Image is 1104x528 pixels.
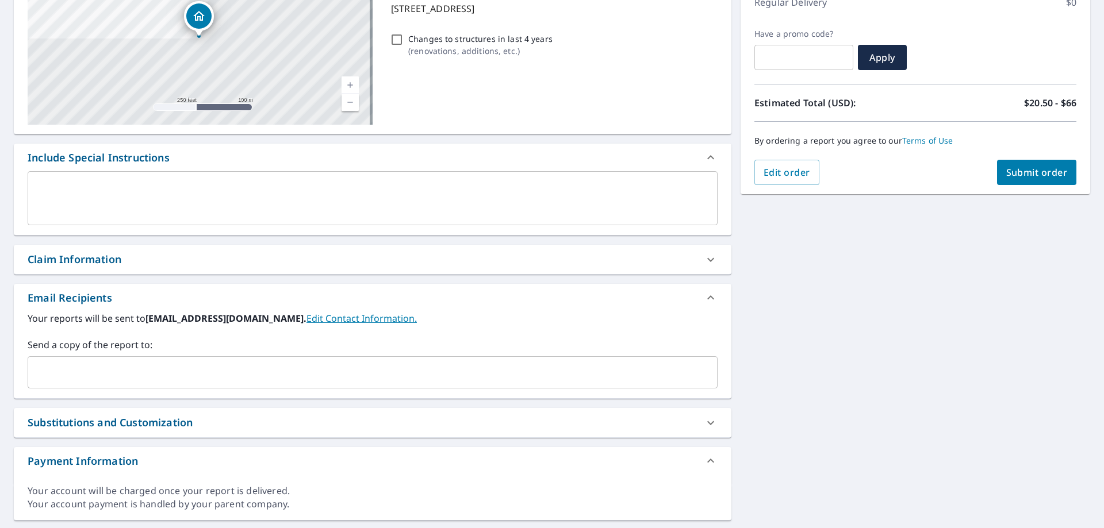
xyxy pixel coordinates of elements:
div: Email Recipients [14,284,731,311]
label: Your reports will be sent to [28,311,718,325]
div: Payment Information [14,447,731,475]
div: Email Recipients [28,290,112,306]
a: Current Level 17, Zoom In [342,76,359,94]
div: Claim Information [28,252,121,267]
a: EditContactInfo [306,312,417,325]
div: Claim Information [14,245,731,274]
div: Payment Information [28,453,138,469]
div: Include Special Instructions [14,144,731,171]
p: [STREET_ADDRESS] [391,2,713,16]
button: Edit order [754,160,819,185]
a: Terms of Use [902,135,953,146]
div: Substitutions and Customization [28,415,193,430]
a: Current Level 17, Zoom Out [342,94,359,111]
p: Changes to structures in last 4 years [408,33,553,45]
p: ( renovations, additions, etc. ) [408,45,553,57]
div: Your account payment is handled by your parent company. [28,498,718,511]
span: Submit order [1006,166,1068,179]
button: Apply [858,45,907,70]
label: Have a promo code? [754,29,853,39]
span: Apply [867,51,898,64]
button: Submit order [997,160,1077,185]
label: Send a copy of the report to: [28,338,718,352]
span: Edit order [764,166,810,179]
p: Estimated Total (USD): [754,96,915,110]
b: [EMAIL_ADDRESS][DOMAIN_NAME]. [145,312,306,325]
p: By ordering a report you agree to our [754,136,1076,146]
div: Dropped pin, building 1, Residential property, 18398 King Ln Conroe, TX 77306 [184,1,214,37]
div: Your account will be charged once your report is delivered. [28,484,718,498]
div: Include Special Instructions [28,150,170,165]
div: Substitutions and Customization [14,408,731,437]
p: $20.50 - $66 [1024,96,1076,110]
